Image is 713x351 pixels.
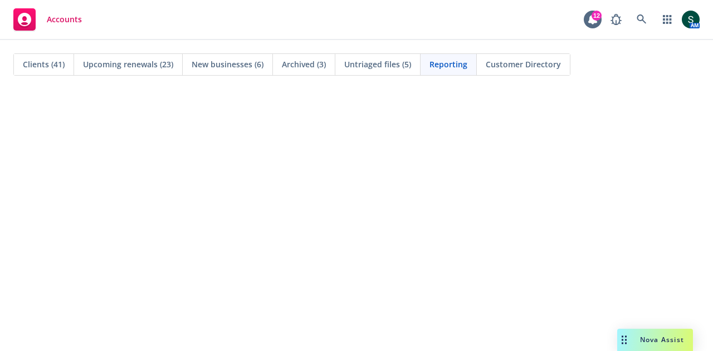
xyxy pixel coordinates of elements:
div: 12 [592,11,602,21]
span: Reporting [429,58,467,70]
div: Drag to move [617,329,631,351]
span: Archived (3) [282,58,326,70]
a: Report a Bug [605,8,627,31]
span: Upcoming renewals (23) [83,58,173,70]
span: Accounts [47,15,82,24]
img: photo [682,11,700,28]
a: Switch app [656,8,678,31]
span: Customer Directory [486,58,561,70]
span: New businesses (6) [192,58,263,70]
span: Untriaged files (5) [344,58,411,70]
span: Clients (41) [23,58,65,70]
iframe: Hex Dashboard 1 [11,100,702,340]
button: Nova Assist [617,329,693,351]
a: Accounts [9,4,86,35]
span: Nova Assist [640,335,684,344]
a: Search [631,8,653,31]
